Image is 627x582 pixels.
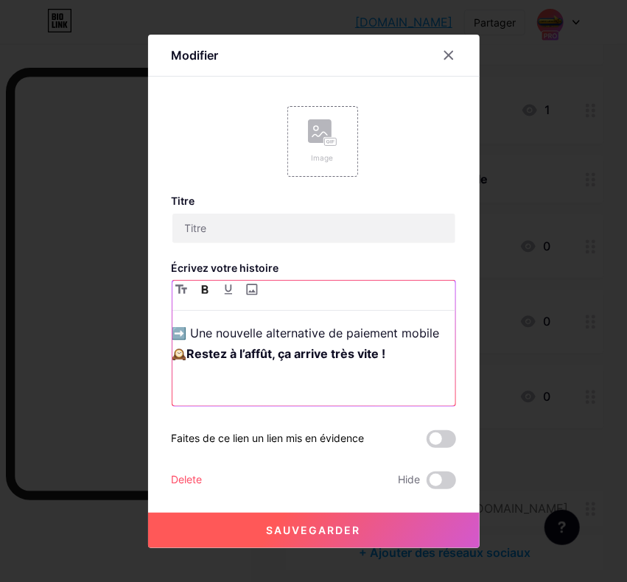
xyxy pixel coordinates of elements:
[172,471,203,489] div: Delete
[399,471,421,489] span: Hide
[172,194,195,207] font: Titre
[148,513,480,548] button: Sauvegarder
[172,323,455,364] p: ➡️ Une nouvelle alternative de paiement mobile 🕰️
[172,262,279,274] font: Écrivez votre histoire
[187,346,386,361] strong: Restez à l’affût, ça arrive très vite !
[172,48,219,63] font: Modifier
[267,524,361,536] font: Sauvegarder
[312,153,334,162] font: Image
[172,214,455,243] input: Titre
[172,432,365,444] font: Faites de ce lien un lien mis en évidence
